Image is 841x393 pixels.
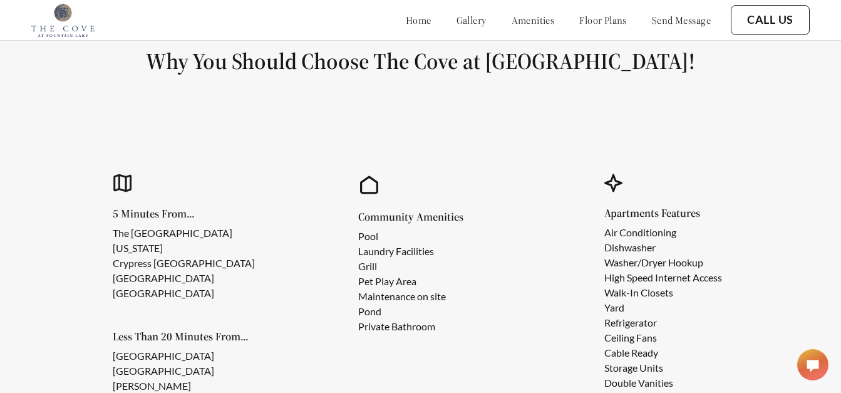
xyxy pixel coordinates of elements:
[604,315,722,330] li: Refrigerator
[113,256,261,271] li: Crypress [GEOGRAPHIC_DATA]
[113,348,261,364] li: [GEOGRAPHIC_DATA]
[652,14,711,26] a: send message
[604,345,722,360] li: Cable Ready
[358,229,446,244] li: Pool
[358,274,446,289] li: Pet Play Area
[604,360,722,375] li: Storage Units
[604,375,722,390] li: Double Vanities
[604,225,722,240] li: Air Conditioning
[604,330,722,345] li: Ceiling Fans
[358,289,446,304] li: Maintenance on site
[358,211,466,223] h5: Community Amenities
[604,300,722,315] li: Yard
[747,13,793,27] a: Call Us
[113,331,281,342] h5: Less Than 20 Minutes From...
[113,286,261,301] li: [GEOGRAPHIC_DATA]
[604,270,722,285] li: High Speed Internet Access
[113,208,281,219] h5: 5 Minutes From...
[604,285,722,300] li: Walk-In Closets
[406,14,431,26] a: home
[31,3,95,37] img: cove_at_fountain_lake_logo.png
[358,319,446,334] li: Private Bathroom
[358,304,446,319] li: Pond
[731,5,810,35] button: Call Us
[457,14,487,26] a: gallery
[113,271,261,286] li: [GEOGRAPHIC_DATA]
[358,244,446,259] li: Laundry Facilities
[113,226,261,256] li: The [GEOGRAPHIC_DATA][US_STATE]
[512,14,555,26] a: amenities
[604,207,742,219] h5: Apartments Features
[30,47,811,75] h1: Why You Should Choose The Cove at [GEOGRAPHIC_DATA]!
[604,240,722,255] li: Dishwasher
[604,255,722,270] li: Washer/Dryer Hookup
[358,259,446,274] li: Grill
[579,14,627,26] a: floor plans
